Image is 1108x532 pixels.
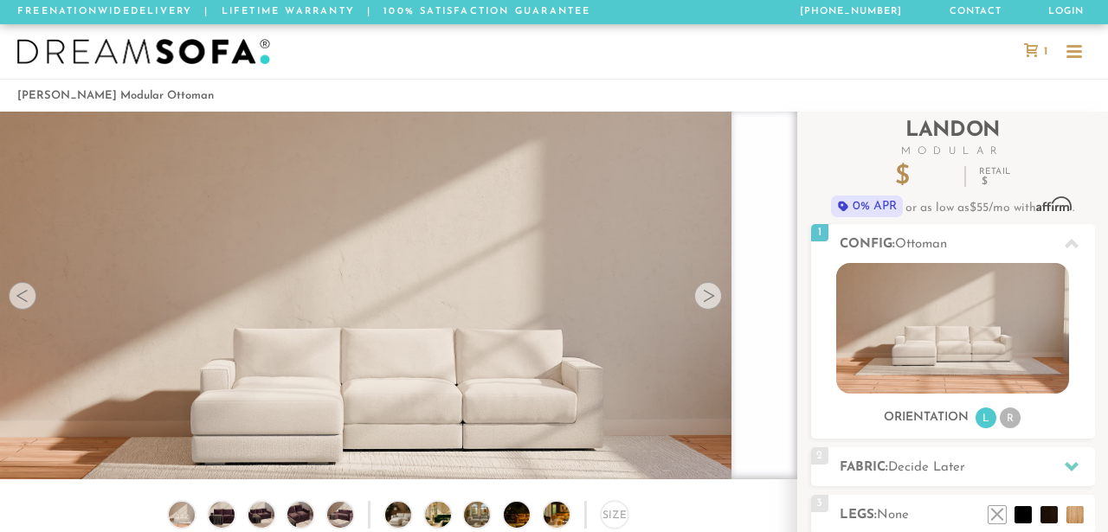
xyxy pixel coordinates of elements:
p: $ [895,164,951,190]
p: or as low as /mo with . [811,195,1095,217]
span: 1 [1040,46,1047,57]
em: $ [982,176,1008,187]
a: 1 [1015,43,1056,59]
em: Nationwide [49,7,131,16]
li: L [976,407,996,428]
span: Affirm [1036,197,1073,212]
span: 0% APR [831,195,903,217]
img: Landon Modular Ottoman no legs 1 [166,502,197,528]
span: 3 [811,495,828,512]
span: Decide Later [888,461,965,474]
li: [PERSON_NAME] Modular Ottoman [17,84,214,107]
img: landon-sofa-no_legs-no_pillows-1.jpg [836,263,1069,394]
img: DreamSofa Modular Sofa & Sectional Video Presentation 3 [464,502,510,528]
li: R [1000,407,1021,428]
img: DreamSofa Modular Sofa & Sectional Video Presentation 2 [425,502,471,528]
h2: Legs: [840,505,1095,525]
img: Landon Modular Ottoman no legs 5 [325,502,356,528]
img: DreamSofa Modular Sofa & Sectional Video Presentation 5 [544,502,589,528]
img: DreamSofa - Inspired By Life, Designed By You [17,39,270,65]
h3: Orientation [884,410,969,426]
h2: Fabric: [840,458,1095,478]
h2: Landon [811,120,1095,157]
h2: Config: [840,234,1095,254]
span: | [367,7,371,16]
img: Landon Modular Ottoman no legs 3 [246,502,277,528]
span: Modular [811,146,1095,157]
span: 2 [811,447,828,465]
span: | [204,7,209,16]
img: Landon Modular Ottoman no legs 2 [206,502,237,528]
span: 1 [811,224,828,241]
p: Retail [979,168,1010,187]
div: Size [601,501,628,529]
img: Landon Modular Ottoman no legs 4 [285,502,316,528]
img: DreamSofa Modular Sofa & Sectional Video Presentation 4 [504,502,550,528]
span: None [877,509,909,522]
span: $55 [969,202,989,215]
img: DreamSofa Modular Sofa & Sectional Video Presentation 1 [385,502,431,528]
span: Ottoman [895,238,947,251]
